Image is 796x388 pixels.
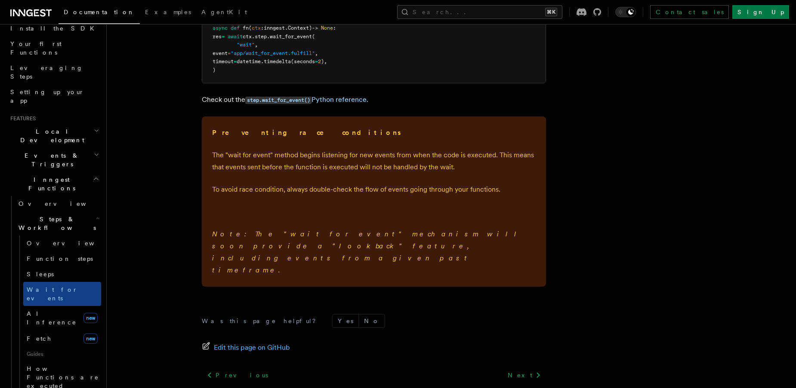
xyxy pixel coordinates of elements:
[7,172,101,196] button: Inngest Functions
[264,25,285,31] span: inngest
[7,151,94,168] span: Events & Triggers
[615,7,636,17] button: Toggle dark mode
[285,25,288,31] span: .
[397,5,562,19] button: Search...⌘K
[27,255,93,262] span: Function steps
[145,9,191,15] span: Examples
[213,25,228,31] span: async
[243,34,252,40] span: ctx
[59,3,140,24] a: Documentation
[213,67,216,73] span: )
[267,34,270,40] span: .
[10,64,83,80] span: Leveraging Steps
[237,58,264,64] span: datetime.
[264,58,291,64] span: timedelta
[243,25,249,31] span: fn
[7,21,101,36] a: Install the SDK
[214,342,290,354] span: Edit this page on GitHub
[231,25,240,31] span: def
[312,34,315,40] span: (
[23,347,101,361] span: Guides
[245,97,312,104] code: step.wait_for_event()
[213,34,222,40] span: res
[7,115,36,122] span: Features
[10,40,62,56] span: Your first Functions
[7,84,101,108] a: Setting up your app
[321,25,333,31] span: None
[212,183,536,196] p: To avoid race condition, always double-check the flow of events going through your functions.
[222,34,225,40] span: =
[318,58,321,64] span: 2
[64,9,135,15] span: Documentation
[321,58,327,64] span: ),
[503,367,546,383] a: Next
[732,5,789,19] a: Sign Up
[27,335,52,342] span: Fetch
[252,34,255,40] span: .
[315,50,318,56] span: ,
[228,50,231,56] span: =
[10,25,99,32] span: Install the SDK
[23,330,101,347] a: Fetchnew
[202,94,546,106] p: Check out the
[213,50,228,56] span: event
[270,34,312,40] span: wait_for_event
[333,25,336,31] span: :
[213,58,234,64] span: timeout
[23,282,101,306] a: Wait for events
[10,89,84,104] span: Setting up your app
[83,313,98,323] span: new
[27,286,78,302] span: Wait for events
[333,315,358,327] button: Yes
[7,127,94,144] span: Local Development
[212,149,536,173] p: The "wait for event" method begins listening for new events from when the code is executed. This ...
[237,42,255,48] span: "wait"
[234,58,237,64] span: =
[291,58,315,64] span: (seconds
[196,3,252,23] a: AgentKit
[312,25,318,31] span: ->
[23,235,101,251] a: Overview
[7,36,101,60] a: Your first Functions
[27,240,115,247] span: Overview
[7,148,101,172] button: Events & Triggers
[650,5,729,19] a: Contact sales
[249,25,252,31] span: (
[83,333,98,344] span: new
[315,58,318,64] span: =
[23,306,101,330] a: AI Inferencenew
[202,342,290,354] a: Edit this page on GitHub
[545,8,557,16] kbd: ⌘K
[140,3,196,23] a: Examples
[7,124,101,148] button: Local Development
[255,42,258,48] span: ,
[231,50,315,56] span: "app/wait_for_event.fulfill"
[202,367,273,383] a: Previous
[23,266,101,282] a: Sleeps
[15,196,101,211] a: Overview
[27,310,77,326] span: AI Inference
[23,251,101,266] a: Function steps
[228,34,243,40] span: await
[7,60,101,84] a: Leveraging Steps
[27,271,54,278] span: Sleeps
[359,315,385,327] button: No
[15,215,96,232] span: Steps & Workflows
[202,317,322,325] p: Was this page helpful?
[252,25,261,31] span: ctx
[261,25,264,31] span: :
[245,95,368,104] a: step.wait_for_event()Python reference.
[7,175,93,192] span: Inngest Functions
[255,34,267,40] span: step
[288,25,312,31] span: Context)
[212,230,523,274] em: Note: The "wait for event" mechanism will soon provide a "lookback" feature, including events fro...
[212,128,402,137] strong: Preventing race conditions
[15,211,101,235] button: Steps & Workflows
[19,200,107,207] span: Overview
[201,9,247,15] span: AgentKit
